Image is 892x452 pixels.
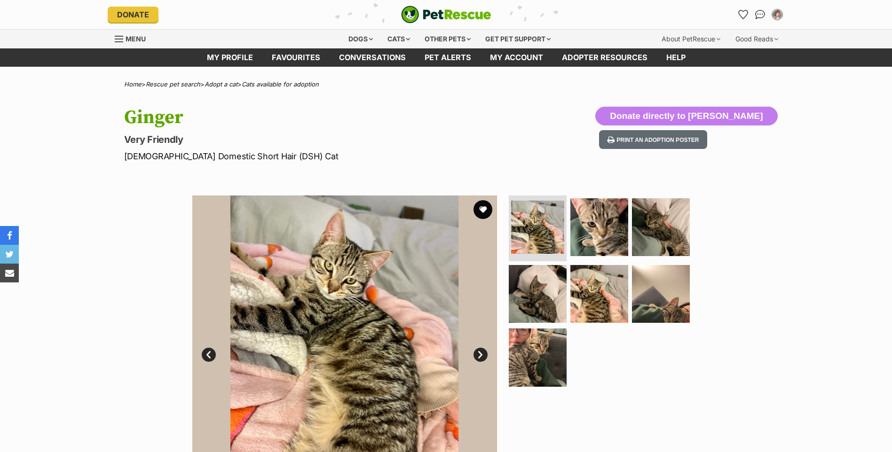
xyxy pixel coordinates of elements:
[570,198,628,256] img: Photo of Ginger
[474,348,488,362] a: Next
[736,7,785,22] ul: Account quick links
[124,150,522,163] p: [DEMOGRAPHIC_DATA] Domestic Short Hair (DSH) Cat
[509,265,567,323] img: Photo of Ginger
[418,30,477,48] div: Other pets
[479,30,557,48] div: Get pet support
[202,348,216,362] a: Prev
[401,6,491,23] img: logo-cat-932fe2b9b8326f06289b0f2fb663e598f794de774fb13d1741a6617ecf9a85b4.svg
[124,80,142,88] a: Home
[632,265,690,323] img: Photo of Ginger
[753,7,768,22] a: Conversations
[242,80,319,88] a: Cats available for adoption
[657,48,695,67] a: Help
[262,48,330,67] a: Favourites
[124,107,522,128] h1: Ginger
[655,30,727,48] div: About PetRescue
[773,10,782,19] img: Clare Madigan profile pic
[570,265,628,323] img: Photo of Ginger
[509,328,567,386] img: Photo of Ginger
[126,35,146,43] span: Menu
[108,7,158,23] a: Donate
[729,30,785,48] div: Good Reads
[401,6,491,23] a: PetRescue
[415,48,481,67] a: Pet alerts
[101,81,792,88] div: > > >
[736,7,751,22] a: Favourites
[553,48,657,67] a: Adopter resources
[205,80,237,88] a: Adopt a cat
[115,30,152,47] a: Menu
[632,198,690,256] img: Photo of Ginger
[342,30,379,48] div: Dogs
[381,30,417,48] div: Cats
[124,133,522,146] p: Very Friendly
[511,201,564,254] img: Photo of Ginger
[599,130,707,149] button: Print an adoption poster
[481,48,553,67] a: My account
[770,7,785,22] button: My account
[330,48,415,67] a: conversations
[595,107,777,125] button: Donate directly to [PERSON_NAME]
[146,80,200,88] a: Rescue pet search
[197,48,262,67] a: My profile
[474,200,492,219] button: favourite
[755,10,765,19] img: chat-41dd97257d64d25036548639549fe6c8038ab92f7586957e7f3b1b290dea8141.svg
